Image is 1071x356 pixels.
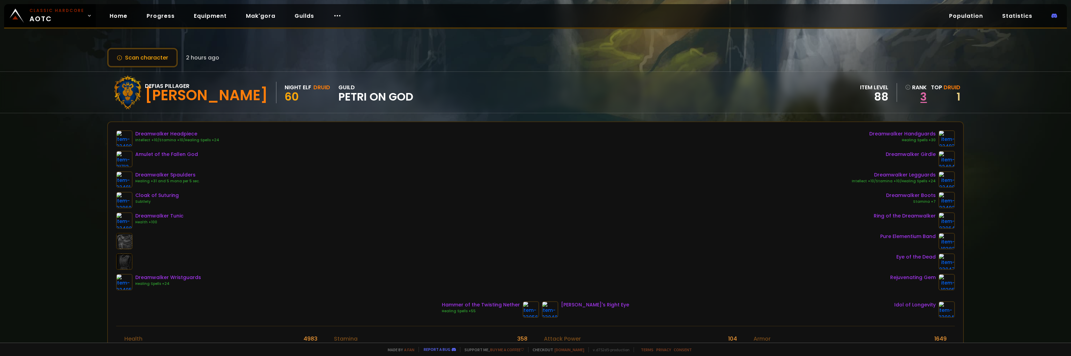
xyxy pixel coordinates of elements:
img: item-22488 [116,212,133,229]
a: Terms [641,347,653,352]
a: Guilds [289,9,320,23]
span: v. d752d5 - production [588,347,630,352]
div: Healing Spells +30 [869,137,936,143]
a: 3 [905,92,927,102]
a: Buy me a coffee [490,347,524,352]
div: Pure Elementium Band [880,233,936,240]
div: Idol of Longevity [894,301,936,308]
div: Ring of the Dreamwalker [874,212,936,220]
a: Classic HardcoreAOTC [4,4,96,27]
div: 4983 [303,334,317,343]
span: Checkout [528,347,584,352]
div: Stamina +7 [886,199,936,205]
img: item-22491 [116,171,133,188]
div: Dreamwalker Tunic [135,212,184,220]
span: AOTC [29,8,84,24]
small: Classic Hardcore [29,8,84,14]
a: Home [104,9,133,23]
div: Intellect +10/Stamina +10/Healing Spells +24 [852,179,936,184]
img: item-22494 [938,151,955,167]
img: item-22960 [116,192,133,208]
div: Dreamwalker Legguards [852,171,936,179]
a: 1 [957,89,960,104]
div: Dreamwalker Wristguards [135,274,201,281]
a: Progress [141,9,180,23]
img: item-22489 [938,171,955,188]
div: Healing Spells +24 [135,281,201,287]
img: item-22495 [116,274,133,290]
div: Armor [754,334,771,343]
div: Druid [313,83,330,92]
a: a fan [404,347,414,352]
div: Dreamwalker Boots [886,192,936,199]
div: Cloak of Suturing [135,192,179,199]
div: Healing +31 and 5 mana per 5 sec. [135,179,199,184]
div: Top [931,83,960,92]
div: Dreamwalker Handguards [869,130,936,137]
img: item-23056 [523,301,539,318]
img: item-22493 [938,130,955,147]
img: item-19395 [938,274,955,290]
div: Rejuvenating Gem [890,274,936,281]
img: item-21712 [116,151,133,167]
img: item-23047 [938,253,955,270]
div: Health +100 [135,220,184,225]
div: 1649 [934,334,947,343]
a: Equipment [188,9,232,23]
div: Hammer of the Twisting Nether [442,301,520,308]
a: Population [944,9,988,23]
div: item level [860,83,888,92]
div: Amulet of the Fallen God [135,151,198,158]
a: Report a bug [424,347,450,352]
div: rank [905,83,927,92]
img: item-22490 [116,130,133,147]
div: Healing Spells +55 [442,308,520,314]
span: Druid [944,83,960,91]
div: Defias Pillager [145,82,268,90]
div: 104 [728,334,737,343]
div: [PERSON_NAME] [145,90,268,101]
span: petri on god [338,92,413,102]
span: Made by [384,347,414,352]
div: Eye of the Dead [896,253,936,261]
div: Intellect +10/Stamina +10/Healing Spells +24 [135,137,219,143]
a: Statistics [997,9,1038,23]
img: item-22492 [938,192,955,208]
span: Support me, [460,347,524,352]
div: Subtlety [135,199,179,205]
span: 2 hours ago [186,53,219,62]
div: guild [338,83,413,102]
div: Dreamwalker Girdle [886,151,936,158]
div: Dreamwalker Spaulders [135,171,199,179]
a: Mak'gora [240,9,281,23]
img: item-23004 [938,301,955,318]
div: Attack Power [544,334,581,343]
div: Health [124,334,142,343]
img: item-19382 [938,233,955,249]
button: Scan character [107,48,178,67]
div: [PERSON_NAME]'s Right Eye [561,301,629,308]
div: 88 [860,92,888,102]
div: Dreamwalker Headpiece [135,130,219,137]
a: [DOMAIN_NAME] [555,347,584,352]
img: item-23064 [938,212,955,229]
div: 358 [517,334,527,343]
a: Privacy [656,347,671,352]
span: 60 [285,89,299,104]
div: Night Elf [285,83,311,92]
img: item-23048 [542,301,558,318]
a: Consent [674,347,692,352]
div: Stamina [334,334,358,343]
